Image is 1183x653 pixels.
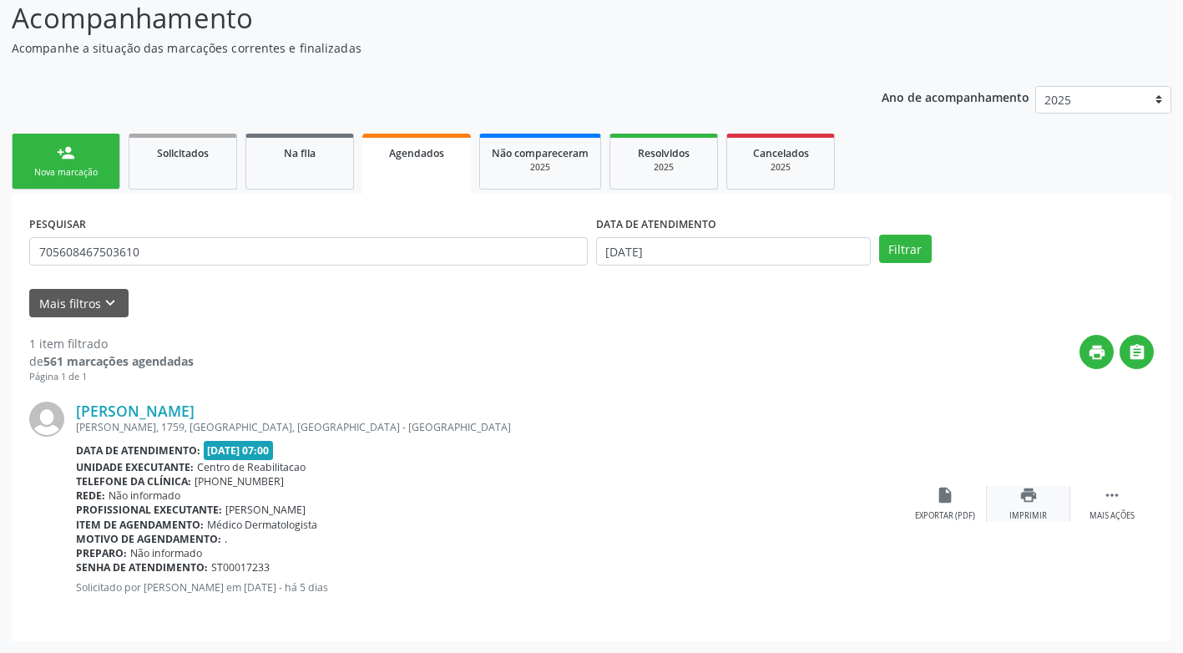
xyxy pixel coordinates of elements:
[57,144,75,162] div: person_add
[76,443,200,458] b: Data de atendimento:
[101,294,119,312] i: keyboard_arrow_down
[76,503,222,517] b: Profissional executante:
[915,510,975,522] div: Exportar (PDF)
[882,86,1029,107] p: Ano de acompanhamento
[492,146,589,160] span: Não compareceram
[76,580,903,595] p: Solicitado por [PERSON_NAME] em [DATE] - há 5 dias
[29,402,64,437] img: img
[76,402,195,420] a: [PERSON_NAME]
[638,146,690,160] span: Resolvidos
[76,546,127,560] b: Preparo:
[1079,335,1114,369] button: print
[1089,510,1135,522] div: Mais ações
[596,211,716,237] label: DATA DE ATENDIMENTO
[936,486,954,504] i: insert_drive_file
[225,532,227,546] span: .
[389,146,444,160] span: Agendados
[130,546,202,560] span: Não informado
[211,560,270,575] span: ST00017233
[109,488,180,503] span: Não informado
[29,289,129,318] button: Mais filtroskeyboard_arrow_down
[195,474,284,488] span: [PHONE_NUMBER]
[596,237,871,266] input: Selecione um intervalo
[225,503,306,517] span: [PERSON_NAME]
[1009,510,1047,522] div: Imprimir
[204,441,274,460] span: [DATE] 07:00
[76,532,221,546] b: Motivo de agendamento:
[284,146,316,160] span: Na fila
[12,39,823,57] p: Acompanhe a situação das marcações correntes e finalizadas
[492,161,589,174] div: 2025
[1019,486,1038,504] i: print
[76,420,903,434] div: [PERSON_NAME], 1759, [GEOGRAPHIC_DATA], [GEOGRAPHIC_DATA] - [GEOGRAPHIC_DATA]
[29,352,194,370] div: de
[879,235,932,263] button: Filtrar
[1088,343,1106,362] i: print
[24,166,108,179] div: Nova marcação
[76,488,105,503] b: Rede:
[29,370,194,384] div: Página 1 de 1
[157,146,209,160] span: Solicitados
[753,146,809,160] span: Cancelados
[43,353,194,369] strong: 561 marcações agendadas
[207,518,317,532] span: Médico Dermatologista
[1103,486,1121,504] i: 
[1120,335,1154,369] button: 
[76,474,191,488] b: Telefone da clínica:
[197,460,306,474] span: Centro de Reabilitacao
[76,518,204,532] b: Item de agendamento:
[29,237,588,266] input: Nome, CNS
[622,161,705,174] div: 2025
[739,161,822,174] div: 2025
[76,460,194,474] b: Unidade executante:
[29,211,86,237] label: PESQUISAR
[1128,343,1146,362] i: 
[29,335,194,352] div: 1 item filtrado
[76,560,208,575] b: Senha de atendimento:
